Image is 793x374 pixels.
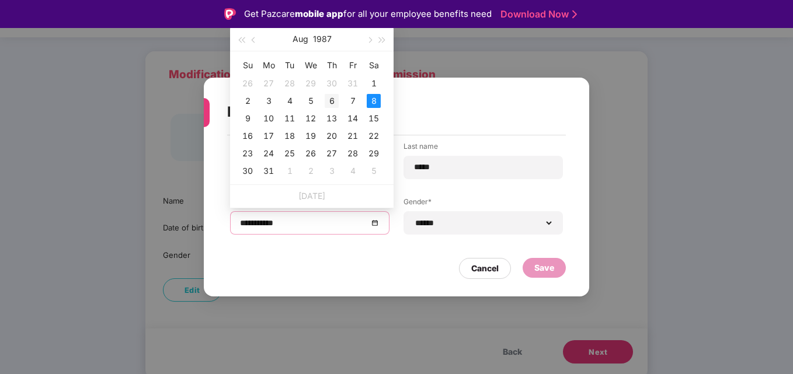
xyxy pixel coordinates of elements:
td: 1987-08-03 [258,92,279,110]
td: 1987-09-01 [279,162,300,180]
div: 31 [262,164,276,178]
div: 5 [304,94,318,108]
td: 1987-08-04 [279,92,300,110]
div: 27 [325,146,339,160]
div: 23 [241,146,255,160]
td: 1987-08-02 [237,92,258,110]
div: 5 [367,164,381,178]
div: 7 [346,94,360,108]
td: 1987-09-02 [300,162,321,180]
td: 1987-07-29 [300,75,321,92]
td: 1987-08-29 [363,145,384,162]
div: 2 [241,94,255,108]
td: 1987-08-20 [321,127,342,145]
div: 8 [367,94,381,108]
div: 30 [325,76,339,90]
td: 1987-08-24 [258,145,279,162]
div: 29 [367,146,381,160]
td: 1987-08-25 [279,145,300,162]
strong: mobile app [295,8,343,19]
div: 24 [262,146,276,160]
th: Sa [363,56,384,75]
div: 13 [325,111,339,125]
div: 18 [283,129,297,143]
th: Mo [258,56,279,75]
button: 1987 [313,27,332,51]
td: 1987-08-21 [342,127,363,145]
td: 1987-08-15 [363,110,384,127]
div: 31 [346,76,360,90]
td: 1987-08-16 [237,127,258,145]
td: 1987-08-10 [258,110,279,127]
th: Su [237,56,258,75]
td: 1987-08-17 [258,127,279,145]
label: Last name [404,141,563,156]
div: 1 [283,164,297,178]
img: Logo [224,8,236,20]
div: 17 [262,129,276,143]
div: 19 [304,129,318,143]
div: 21 [346,129,360,143]
td: 1987-07-28 [279,75,300,92]
td: 1987-08-14 [342,110,363,127]
td: 1987-07-27 [258,75,279,92]
div: 25 [283,146,297,160]
td: 1987-08-09 [237,110,258,127]
th: Tu [279,56,300,75]
td: 1987-08-27 [321,145,342,162]
div: 9 [241,111,255,125]
div: 4 [283,94,297,108]
div: 14 [346,111,360,125]
td: 1987-08-08 [363,92,384,110]
th: Fr [342,56,363,75]
div: 3 [262,94,276,108]
div: 29 [304,76,318,90]
div: 4 [346,164,360,178]
td: 1987-08-13 [321,110,342,127]
a: Download Now [500,8,573,20]
div: 22 [367,129,381,143]
td: 1987-08-31 [258,162,279,180]
div: Edit Spouse [227,89,538,135]
div: 27 [262,76,276,90]
td: 1987-08-11 [279,110,300,127]
div: 20 [325,129,339,143]
td: 1987-08-22 [363,127,384,145]
th: We [300,56,321,75]
td: 1987-09-04 [342,162,363,180]
div: 28 [346,146,360,160]
td: 1987-08-30 [237,162,258,180]
div: 26 [241,76,255,90]
td: 1987-08-01 [363,75,384,92]
div: 11 [283,111,297,125]
td: 1987-08-19 [300,127,321,145]
div: 2 [304,164,318,178]
td: 1987-08-26 [300,145,321,162]
label: Gender* [404,197,563,211]
td: 1987-07-30 [321,75,342,92]
button: Aug [293,27,308,51]
td: 1987-08-06 [321,92,342,110]
div: 1 [367,76,381,90]
td: 1987-08-28 [342,145,363,162]
img: Stroke [572,8,577,20]
div: Cancel [471,262,499,275]
a: [DATE] [298,191,325,201]
td: 1987-08-07 [342,92,363,110]
div: 6 [325,94,339,108]
td: 1987-08-18 [279,127,300,145]
td: 1987-08-12 [300,110,321,127]
td: 1987-08-05 [300,92,321,110]
td: 1987-07-31 [342,75,363,92]
td: 1987-09-05 [363,162,384,180]
div: 3 [325,164,339,178]
div: 10 [262,111,276,125]
td: 1987-08-23 [237,145,258,162]
div: 30 [241,164,255,178]
div: Get Pazcare for all your employee benefits need [244,7,492,21]
div: Save [534,261,554,274]
td: 1987-07-26 [237,75,258,92]
div: 12 [304,111,318,125]
div: 15 [367,111,381,125]
div: 28 [283,76,297,90]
